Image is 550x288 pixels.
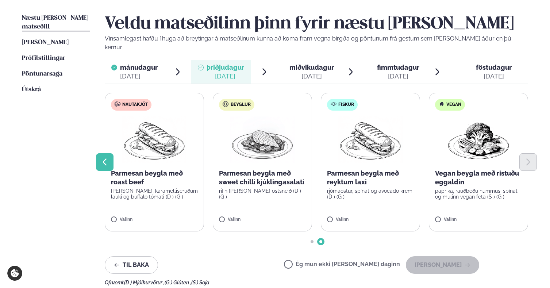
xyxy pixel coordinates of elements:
img: Panini.png [338,116,403,163]
p: Vinsamlegast hafðu í huga að breytingar á matseðlinum kunna að koma fram vegna birgða og pöntunum... [105,34,528,52]
p: Parmesan beygla með reyktum laxi [327,169,414,187]
div: [DATE] [120,72,158,81]
p: rjómaostur, spínat og avocado krem (D ) (G ) [327,188,414,200]
p: paprika, rauðbeðu hummus, spínat og mulinn vegan feta (S ) (G ) [435,188,522,200]
button: Next slide [519,153,537,171]
span: Beyglur [231,102,251,108]
a: Útskrá [22,85,41,94]
span: fimmtudagur [377,64,419,71]
img: Panini.png [122,116,186,163]
p: Vegan beygla með ristuðu eggaldin [435,169,522,187]
span: Go to slide 1 [311,240,314,243]
img: bagle-new-16px.svg [223,101,229,107]
span: Vegan [446,102,461,108]
div: [DATE] [289,72,334,81]
span: (G ) Glúten , [165,280,191,285]
span: [PERSON_NAME] [22,39,69,46]
img: fish.svg [331,101,336,107]
span: Fiskur [338,102,354,108]
p: Parmesan beygla með roast beef [111,169,198,187]
div: [DATE] [377,72,419,81]
span: Nautakjöt [122,102,148,108]
button: Til baka [105,256,158,274]
span: Pöntunarsaga [22,71,62,77]
a: Cookie settings [7,266,22,281]
div: [DATE] [476,72,512,81]
h2: Veldu matseðilinn þinn fyrir næstu [PERSON_NAME] [105,14,528,34]
button: Previous slide [96,153,114,171]
img: beef.svg [115,101,120,107]
span: Næstu [PERSON_NAME] matseðill [22,15,88,30]
p: rifin [PERSON_NAME] ostsneið (D ) (G ) [219,188,306,200]
span: miðvikudagur [289,64,334,71]
a: Pöntunarsaga [22,70,62,78]
span: Go to slide 2 [319,240,322,243]
div: Ofnæmi: [105,280,528,285]
span: föstudagur [476,64,512,71]
span: Útskrá [22,87,41,93]
a: [PERSON_NAME] [22,38,69,47]
img: Chicken-breast.png [230,116,295,163]
img: Vegan.png [446,116,511,163]
p: Parmesan beygla með sweet chilli kjúklingasalati [219,169,306,187]
span: Prófílstillingar [22,55,65,61]
a: Næstu [PERSON_NAME] matseðill [22,14,90,31]
p: [PERSON_NAME], karamelliseruðum lauki og buffalo tómati (D ) (G ) [111,188,198,200]
button: [PERSON_NAME] [406,256,479,274]
span: (D ) Mjólkurvörur , [124,280,165,285]
a: Prófílstillingar [22,54,65,63]
div: [DATE] [207,72,244,81]
span: þriðjudagur [207,64,244,71]
span: mánudagur [120,64,158,71]
span: (S ) Soja [191,280,209,285]
img: Vegan.svg [439,101,445,107]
